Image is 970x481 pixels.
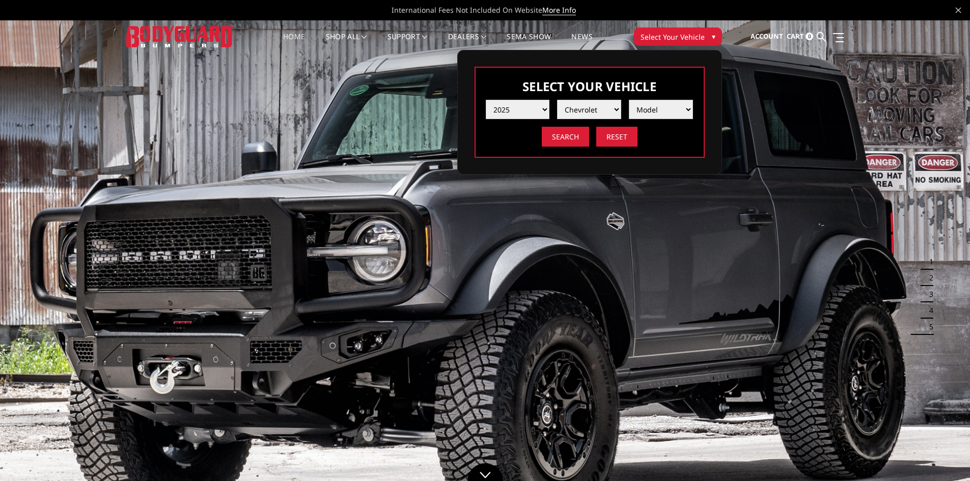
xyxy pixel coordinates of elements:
[923,302,933,319] button: 4 of 5
[507,33,551,53] a: SEMA Show
[448,33,487,53] a: Dealers
[923,270,933,286] button: 2 of 5
[787,32,804,41] span: Cart
[641,32,705,42] span: Select Your Vehicle
[806,33,813,40] span: 0
[751,23,783,50] a: Account
[486,78,694,95] h3: Select Your Vehicle
[542,127,589,147] input: Search
[467,463,503,481] a: Click to Down
[283,33,305,53] a: Home
[712,31,715,42] span: ▾
[542,5,576,15] a: More Info
[387,33,428,53] a: Support
[923,319,933,335] button: 5 of 5
[634,27,722,46] button: Select Your Vehicle
[326,33,367,53] a: shop all
[787,23,813,50] a: Cart 0
[751,32,783,41] span: Account
[596,127,638,147] input: Reset
[923,286,933,302] button: 3 of 5
[571,33,592,53] a: News
[923,253,933,270] button: 1 of 5
[126,26,233,47] img: BODYGUARD BUMPERS
[919,432,970,481] iframe: Chat Widget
